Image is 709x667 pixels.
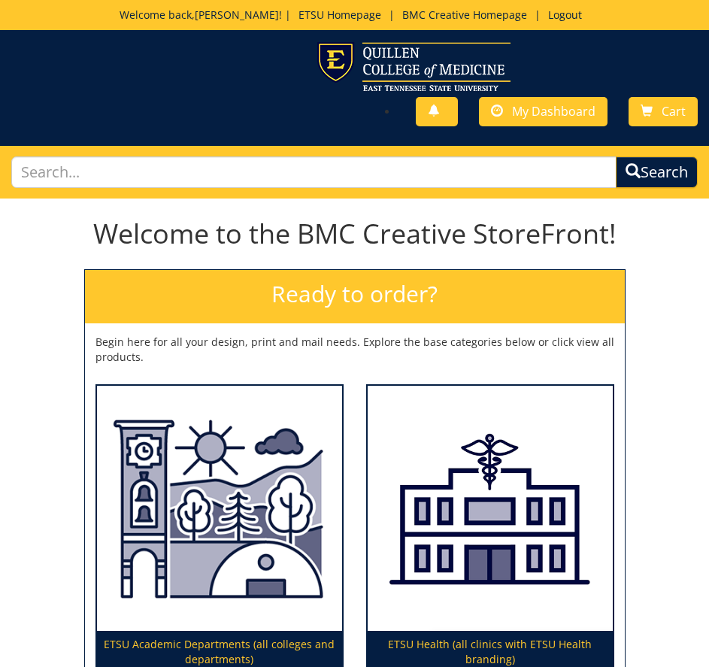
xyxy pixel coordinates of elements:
h1: Welcome to the BMC Creative StoreFront! [84,219,626,249]
span: My Dashboard [512,103,595,120]
a: Logout [541,8,589,22]
p: Begin here for all your design, print and mail needs. Explore the base categories below or click ... [95,335,614,365]
img: ETSU Health (all clinics with ETSU Health branding) [368,386,613,632]
span: Cart [662,103,686,120]
p: Welcome back, ! | | | [71,8,639,23]
button: Search [616,156,698,189]
h2: Ready to order? [85,270,625,323]
a: Cart [629,97,698,126]
a: ETSU Homepage [291,8,389,22]
a: My Dashboard [479,97,607,126]
img: ETSU Academic Departments (all colleges and departments) [97,386,342,632]
input: Search... [11,156,617,189]
a: BMC Creative Homepage [395,8,535,22]
img: ETSU logo [317,42,511,91]
a: [PERSON_NAME] [195,8,279,22]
